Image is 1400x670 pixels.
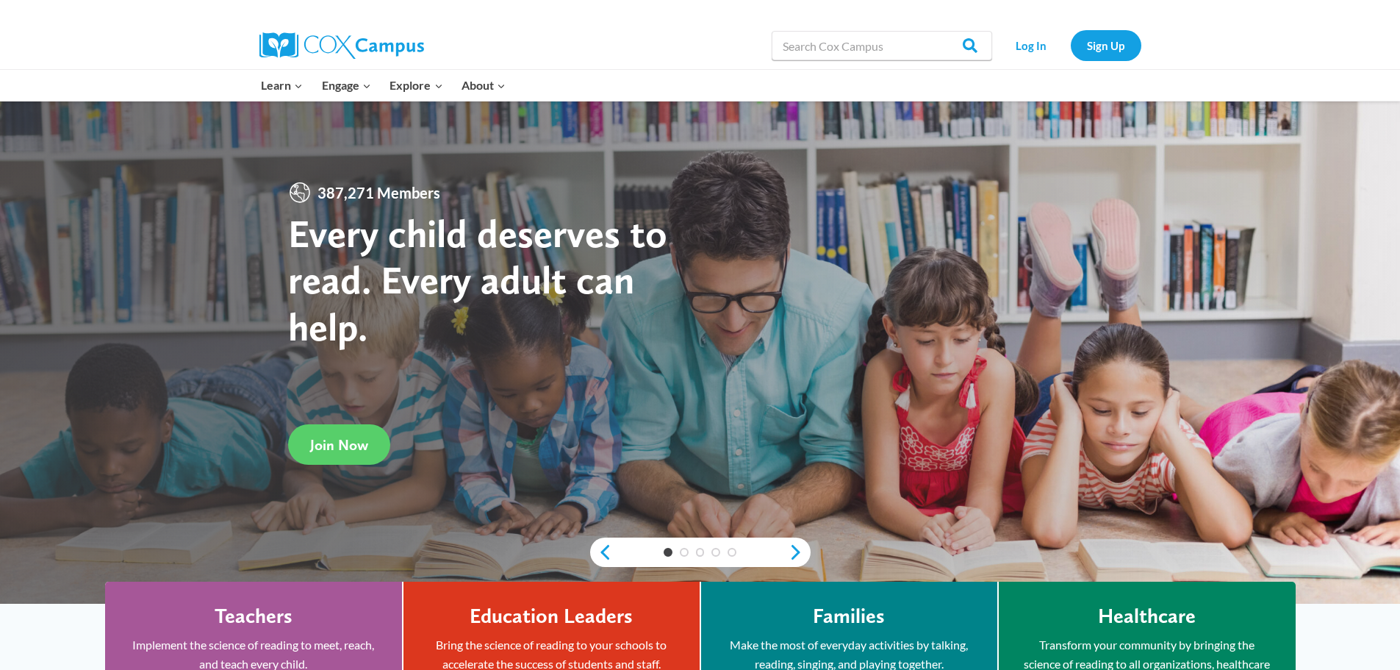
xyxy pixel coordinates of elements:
[312,181,446,204] span: 387,271 Members
[1098,604,1196,629] h4: Healthcare
[789,544,811,561] a: next
[711,548,720,557] a: 4
[728,548,736,557] a: 5
[310,436,368,454] span: Join Now
[470,604,633,629] h4: Education Leaders
[1071,30,1141,60] a: Sign Up
[288,210,667,350] strong: Every child deserves to read. Every adult can help.
[772,31,992,60] input: Search Cox Campus
[696,548,705,557] a: 3
[680,548,689,557] a: 2
[664,548,672,557] a: 1
[322,76,371,95] span: Engage
[999,30,1141,60] nav: Secondary Navigation
[261,76,303,95] span: Learn
[590,538,811,567] div: content slider buttons
[999,30,1063,60] a: Log In
[288,424,390,465] a: Join Now
[390,76,442,95] span: Explore
[215,604,292,629] h4: Teachers
[462,76,506,95] span: About
[252,70,515,101] nav: Primary Navigation
[259,32,424,59] img: Cox Campus
[590,544,612,561] a: previous
[813,604,885,629] h4: Families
